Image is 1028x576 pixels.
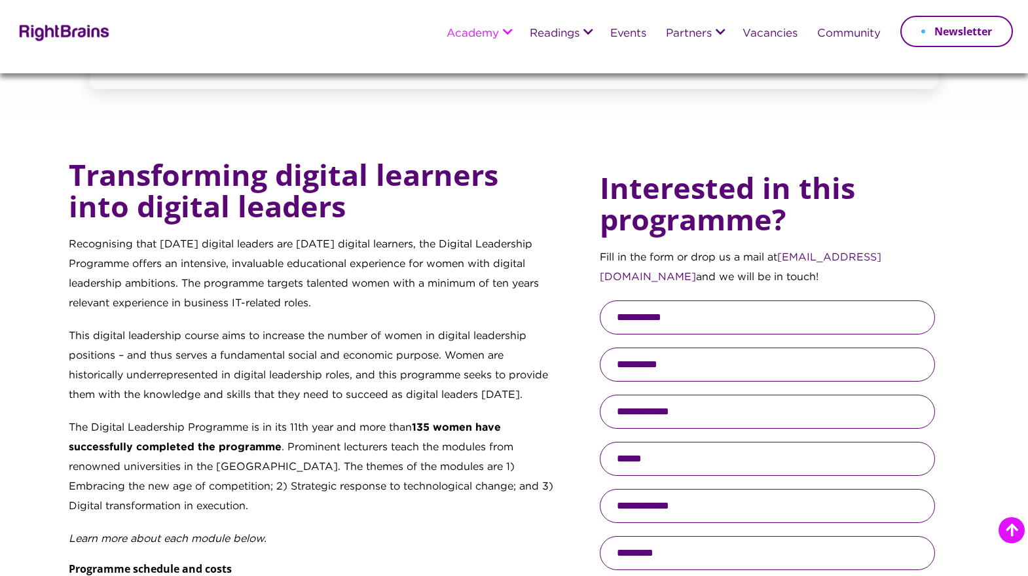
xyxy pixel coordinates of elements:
[69,534,266,544] em: Learn more about each module below.
[600,248,935,300] p: Fill in the form or drop us a mail at and we will be in touch!
[530,28,579,40] a: Readings
[600,253,881,282] a: [EMAIL_ADDRESS][DOMAIN_NAME]
[610,28,646,40] a: Events
[69,423,501,452] strong: 135 women have successfully completed the programme
[817,28,881,40] a: Community
[15,22,110,41] img: Rightbrains
[69,327,556,418] p: This digital leadership course aims to increase the number of women in digital leadership positio...
[447,28,499,40] a: Academy
[900,16,1013,47] a: Newsletter
[743,28,798,40] a: Vacancies
[666,28,712,40] a: Partners
[69,418,556,530] p: The Digital Leadership Programme is in its 11th year and more than . Prominent lecturers teach th...
[69,159,556,235] h4: Transforming digital learners into digital leaders
[69,235,556,327] p: Recognising that [DATE] digital leaders are [DATE] digital learners, the Digital Leadership Progr...
[600,159,935,248] h4: Interested in this programme?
